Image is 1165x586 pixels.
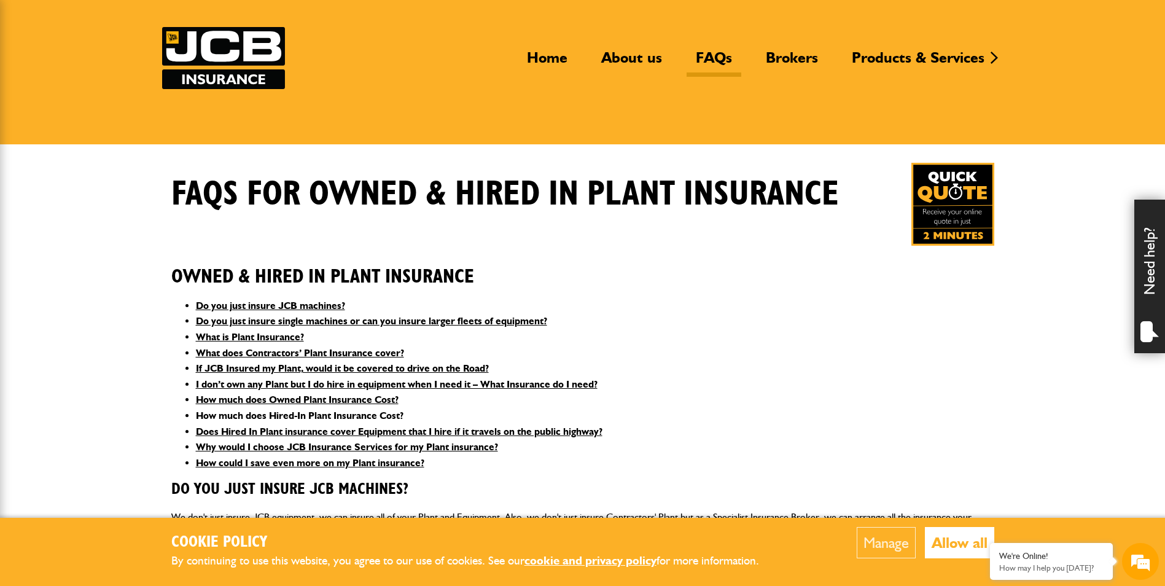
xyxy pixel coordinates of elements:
img: JCB Insurance Services logo [162,27,285,89]
a: How much does Owned Plant Insurance Cost? [196,394,399,405]
a: How much does Hired-In Plant Insurance Cost? [196,410,403,421]
a: If JCB Insured my Plant, would it be covered to drive on the Road? [196,362,489,374]
button: Allow all [925,527,994,558]
em: Start Chat [167,378,223,395]
p: By continuing to use this website, you agree to our use of cookies. See our for more information. [171,552,779,571]
a: What is Plant Insurance? [196,331,304,343]
textarea: Type your message and hit 'Enter' [16,222,224,368]
h2: Owned & Hired In Plant Insurance [171,246,994,288]
img: d_20077148190_company_1631870298795_20077148190 [21,68,52,85]
a: I don’t own any Plant but I do hire in equipment when I need it – What Insurance do I need? [196,378,598,390]
input: Enter your phone number [16,186,224,213]
a: JCB Insurance Services [162,27,285,89]
input: Enter your last name [16,114,224,141]
a: Why would I choose JCB Insurance Services for my Plant insurance? [196,441,498,453]
input: Enter your email address [16,150,224,177]
a: What does Contractors’ Plant Insurance cover? [196,347,404,359]
img: Quick Quote [911,163,994,246]
button: Manage [857,527,916,558]
p: How may I help you today? [999,563,1104,572]
div: Need help? [1134,200,1165,353]
a: Does Hired In Plant insurance cover Equipment that I hire if it travels on the public highway? [196,426,602,437]
h2: Cookie Policy [171,533,779,552]
a: Do you just insure single machines or can you insure larger fleets of equipment? [196,315,547,327]
a: Products & Services [843,49,994,77]
a: Get your insurance quote in just 2-minutes [911,163,994,246]
a: Brokers [757,49,827,77]
h3: Do you just insure JCB machines? [171,480,994,499]
div: Minimize live chat window [201,6,231,36]
a: About us [592,49,671,77]
a: Home [518,49,577,77]
p: We don't just insure JCB equipment, we can insure all of your Plant and Equipment. Also, we don't... [171,509,994,557]
a: FAQs [687,49,741,77]
div: Chat with us now [64,69,206,85]
a: Do you just insure JCB machines? [196,300,345,311]
a: cookie and privacy policy [524,553,657,568]
a: How could I save even more on my Plant insurance? [196,457,424,469]
div: We're Online! [999,551,1104,561]
h1: FAQS for Owned & Hired In Plant Insurance [171,174,839,215]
